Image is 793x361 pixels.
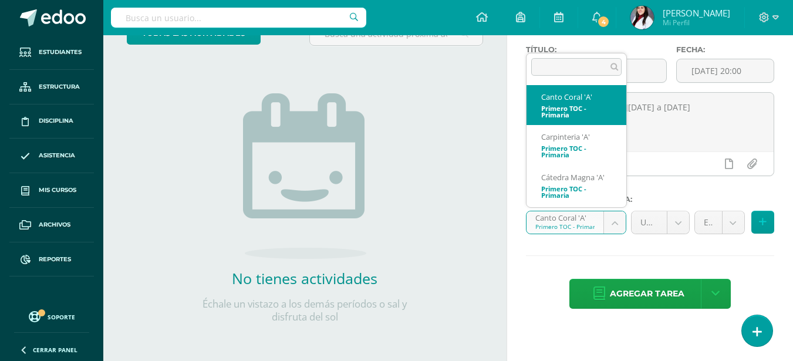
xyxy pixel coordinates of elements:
div: Carpinteria 'A' [541,132,612,142]
div: Cátedra Magna 'A' [541,173,612,183]
div: Primero TOC - Primaria [541,145,612,158]
div: Primero TOC - Primaria [541,185,612,198]
div: Canto Coral 'A' [541,92,612,102]
div: Primero TOC - Primaria [541,105,612,118]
